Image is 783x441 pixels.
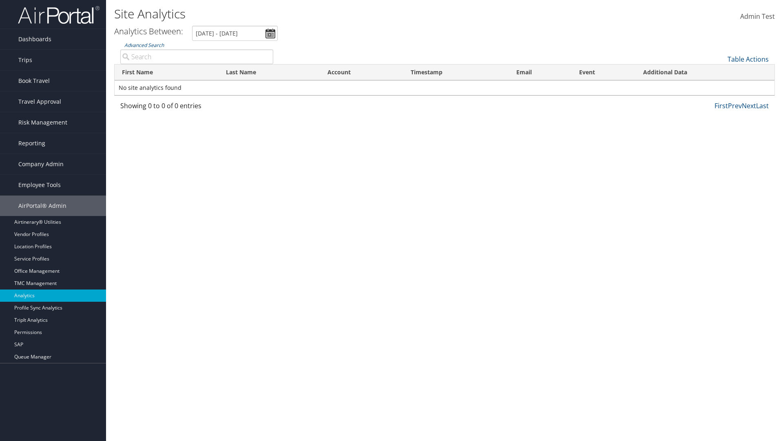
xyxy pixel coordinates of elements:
a: Next [742,101,756,110]
th: Event [572,65,636,80]
span: Employee Tools [18,175,61,195]
div: Showing 0 to 0 of 0 entries [120,101,273,115]
a: Prev [728,101,742,110]
a: Last [756,101,769,110]
a: Admin Test [740,4,775,29]
th: Additional Data [636,65,774,80]
input: [DATE] - [DATE] [192,26,278,41]
span: Travel Approval [18,91,61,112]
span: Book Travel [18,71,50,91]
th: Email [509,65,572,80]
img: airportal-logo.png [18,5,100,24]
h3: Analytics Between: [114,26,183,37]
span: Admin Test [740,12,775,21]
a: Table Actions [728,55,769,64]
span: AirPortal® Admin [18,196,66,216]
th: Last Name: activate to sort column ascending [219,65,320,80]
input: Advanced Search [120,49,273,64]
th: Account: activate to sort column ascending [320,65,403,80]
td: No site analytics found [115,80,774,95]
th: Timestamp: activate to sort column ascending [403,65,509,80]
span: Risk Management [18,112,67,133]
span: Trips [18,50,32,70]
span: Reporting [18,133,45,154]
h1: Site Analytics [114,5,555,22]
th: First Name: activate to sort column ascending [115,65,219,80]
a: Advanced Search [124,42,164,49]
a: First [714,101,728,110]
span: Dashboards [18,29,51,49]
span: Company Admin [18,154,64,174]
